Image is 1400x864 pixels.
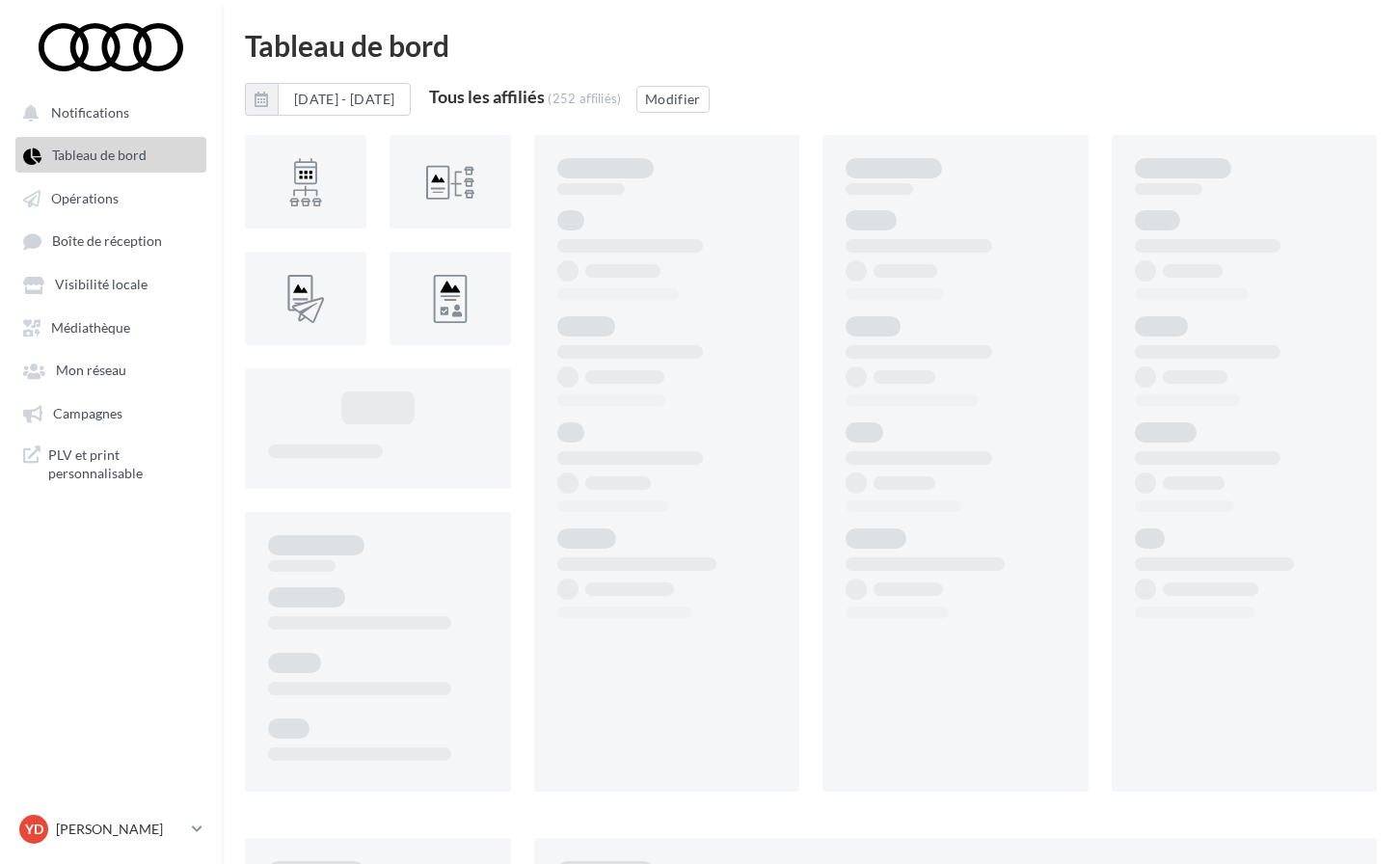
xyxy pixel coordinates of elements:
[53,405,122,421] span: Campagnes
[12,310,210,344] a: Médiathèque
[636,86,710,113] button: Modifier
[245,83,411,116] button: [DATE] - [DATE]
[51,190,119,206] span: Opérations
[12,395,210,430] a: Campagnes
[12,266,210,301] a: Visibilité locale
[15,811,206,848] a: YD [PERSON_NAME]
[12,223,210,258] a: Boîte de réception
[12,180,210,215] a: Opérations
[12,352,210,387] a: Mon réseau
[548,91,622,106] div: (252 affiliés)
[12,94,202,129] button: Notifications
[51,104,129,121] span: Notifications
[55,277,148,293] span: Visibilité locale
[25,820,43,839] span: YD
[12,137,210,172] a: Tableau de bord
[429,88,545,105] div: Tous les affiliés
[278,83,411,116] button: [DATE] - [DATE]
[48,445,199,483] span: PLV et print personnalisable
[51,319,130,336] span: Médiathèque
[12,438,210,491] a: PLV et print personnalisable
[56,820,184,839] p: [PERSON_NAME]
[56,363,126,379] span: Mon réseau
[52,148,147,164] span: Tableau de bord
[52,233,162,250] span: Boîte de réception
[245,31,1377,60] div: Tableau de bord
